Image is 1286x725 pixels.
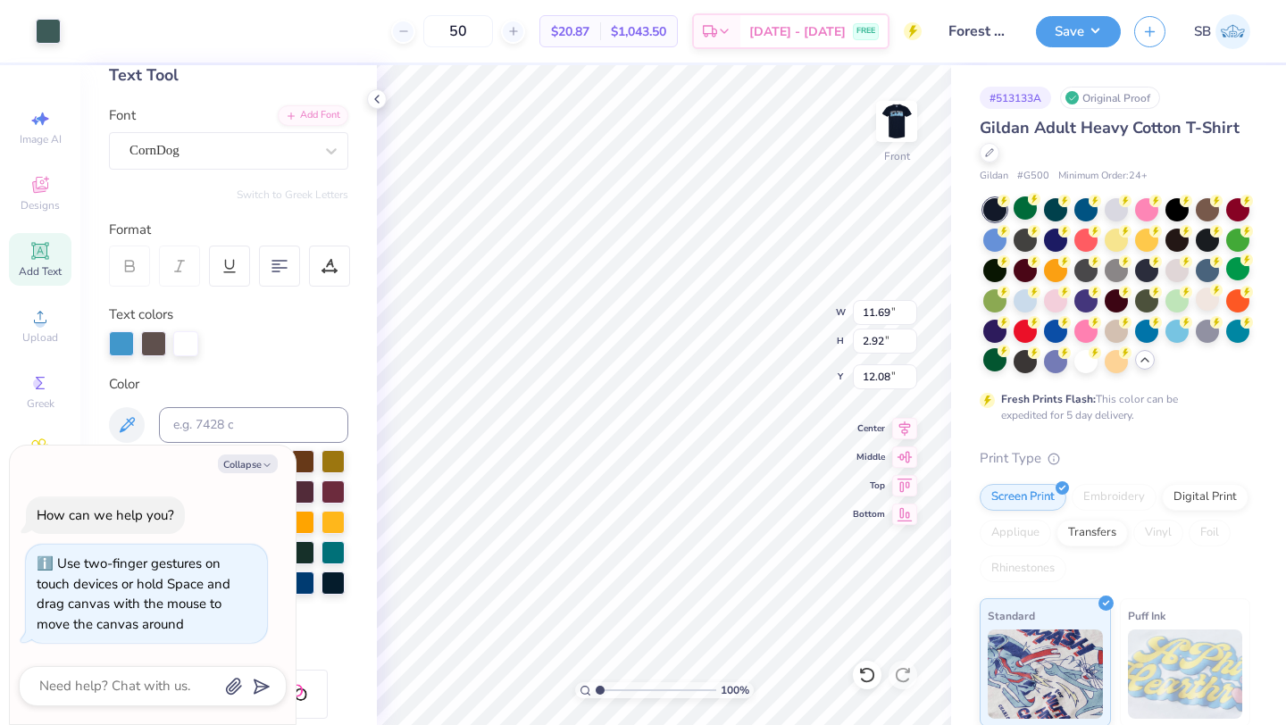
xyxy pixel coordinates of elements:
div: Embroidery [1072,484,1157,511]
span: Middle [853,451,885,463]
div: Transfers [1056,520,1128,546]
div: This color can be expedited for 5 day delivery. [1001,391,1221,423]
div: Original Proof [1060,87,1160,109]
div: Color [109,374,348,395]
div: Text Tool [109,63,348,87]
img: Front [879,104,914,139]
span: Add Text [19,264,62,279]
span: Designs [21,198,60,212]
div: Foil [1189,520,1231,546]
span: Gildan [980,169,1008,184]
span: $1,043.50 [611,22,666,41]
div: # 513133A [980,87,1051,109]
div: How can we help you? [37,506,174,524]
a: SB [1194,14,1250,49]
span: Upload [22,330,58,345]
span: Bottom [853,508,885,521]
span: FREE [856,25,875,37]
div: Format [109,220,350,240]
input: Untitled Design [935,13,1023,49]
img: Standard [988,629,1103,719]
span: SB [1194,21,1211,42]
span: Top [853,479,885,492]
span: # G500 [1017,169,1049,184]
input: – – [423,15,493,47]
div: Digital Print [1162,484,1248,511]
div: Vinyl [1133,520,1183,546]
span: $20.87 [551,22,589,41]
div: Applique [980,520,1051,546]
span: Puff Ink [1128,606,1165,625]
strong: Fresh Prints Flash: [1001,392,1096,406]
span: Minimum Order: 24 + [1058,169,1148,184]
span: Gildan Adult Heavy Cotton T-Shirt [980,117,1240,138]
div: Front [884,148,910,164]
span: Center [853,422,885,435]
img: Puff Ink [1128,629,1243,719]
button: Save [1036,16,1121,47]
div: Add Font [278,105,348,126]
button: Switch to Greek Letters [237,187,348,202]
span: [DATE] - [DATE] [749,22,846,41]
span: 100 % [721,682,749,698]
label: Text colors [109,304,173,325]
img: Stephanie Bilsky [1215,14,1250,49]
div: Print Type [980,448,1250,469]
label: Font [109,105,136,126]
button: Collapse [218,454,278,473]
span: Standard [988,606,1035,625]
div: Use two-finger gestures on touch devices or hold Space and drag canvas with the mouse to move the... [37,554,230,633]
div: Rhinestones [980,555,1066,582]
span: Greek [27,396,54,411]
div: Screen Print [980,484,1066,511]
input: e.g. 7428 c [159,407,348,443]
span: Image AI [20,132,62,146]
